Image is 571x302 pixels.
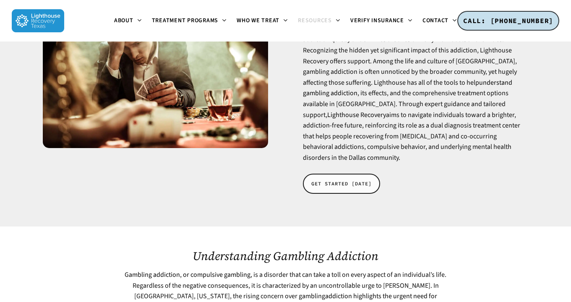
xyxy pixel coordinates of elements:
[303,174,380,194] a: GET STARTED [DATE]
[422,16,448,25] span: Contact
[293,18,345,24] a: Resources
[125,270,250,279] a: Gambling addiction, or compulsive gambling
[457,11,559,31] a: CALL: [PHONE_NUMBER]
[237,16,279,25] span: Who We Treat
[350,16,404,25] span: Verify Insurance
[298,16,332,25] span: Resources
[114,16,133,25] span: About
[122,249,449,263] h2: Understanding Gambling Addiction
[109,18,147,24] a: About
[303,89,520,162] span: , its effects, and the comprehensive treatment options available in [GEOGRAPHIC_DATA]. Through ex...
[303,24,524,87] span: In the beautiful city of [GEOGRAPHIC_DATA], [US_STATE], the issue of gambling addiction quietly u...
[311,180,372,188] span: GET STARTED [DATE]
[463,16,553,25] span: CALL: [PHONE_NUMBER]
[327,110,386,120] a: Lighthouse Recovery
[12,9,64,32] img: Lighthouse Recovery Texas
[345,18,417,24] a: Verify Insurance
[147,18,232,24] a: Treatment Programs
[152,16,219,25] span: Treatment Programs
[232,18,293,24] a: Who We Treat
[417,18,462,24] a: Contact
